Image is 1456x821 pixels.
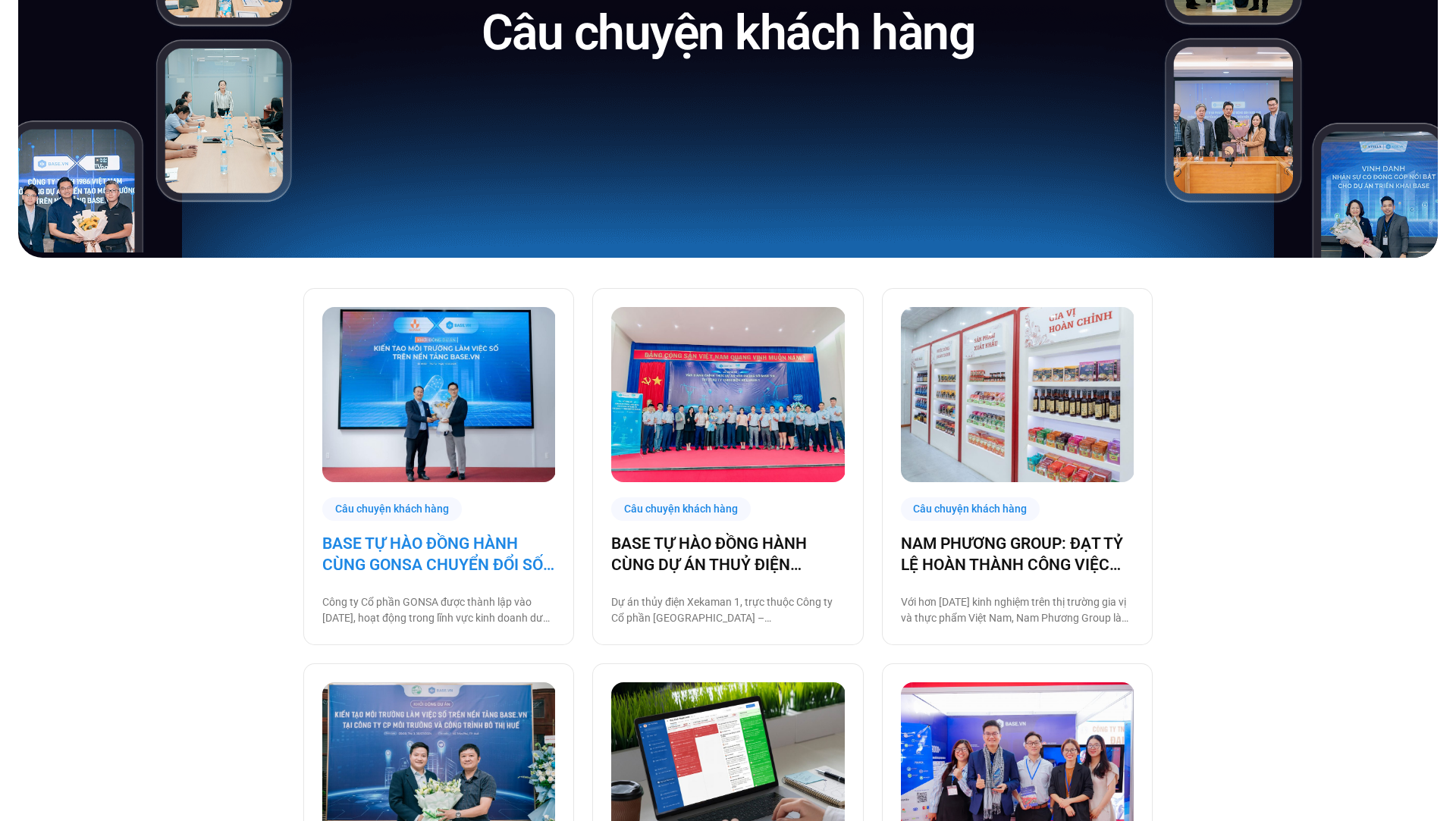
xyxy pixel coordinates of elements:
div: Câu chuyện khách hàng [322,497,462,521]
div: Câu chuyện khách hàng [611,497,751,521]
p: Công ty Cổ phần GONSA được thành lập vào [DATE], hoạt động trong lĩnh vực kinh doanh dược phẩm, v... [322,594,555,626]
div: Câu chuyện khách hàng [901,497,1040,521]
a: NAM PHƯƠNG GROUP: ĐẠT TỶ LỆ HOÀN THÀNH CÔNG VIỆC ĐÚNG HẠN TỚI 93% NHỜ BASE PLATFORM [901,533,1134,575]
a: BASE TỰ HÀO ĐỒNG HÀNH CÙNG GONSA CHUYỂN ĐỔI SỐ VẬN HÀNH, KIẾN TẠO MÔI TRƯỜNG HẠNH PHÚC [322,533,555,575]
a: BASE TỰ HÀO ĐỒNG HÀNH CÙNG DỰ ÁN THUỶ ĐIỆN XEKAMAN 1 TRÊN HÀNH TRÌNH CHUYỂN ĐỔI SỐ [611,533,844,575]
h1: Câu chuyện khách hàng [482,2,975,64]
p: Dự án thủy điện Xekaman 1, trực thuộc Công ty Cổ phần [GEOGRAPHIC_DATA] – [GEOGRAPHIC_DATA], là c... [611,594,844,626]
p: Với hơn [DATE] kinh nghiệm trên thị trường gia vị và thực phẩm Việt Nam, Nam Phương Group là đơn ... [901,594,1134,626]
